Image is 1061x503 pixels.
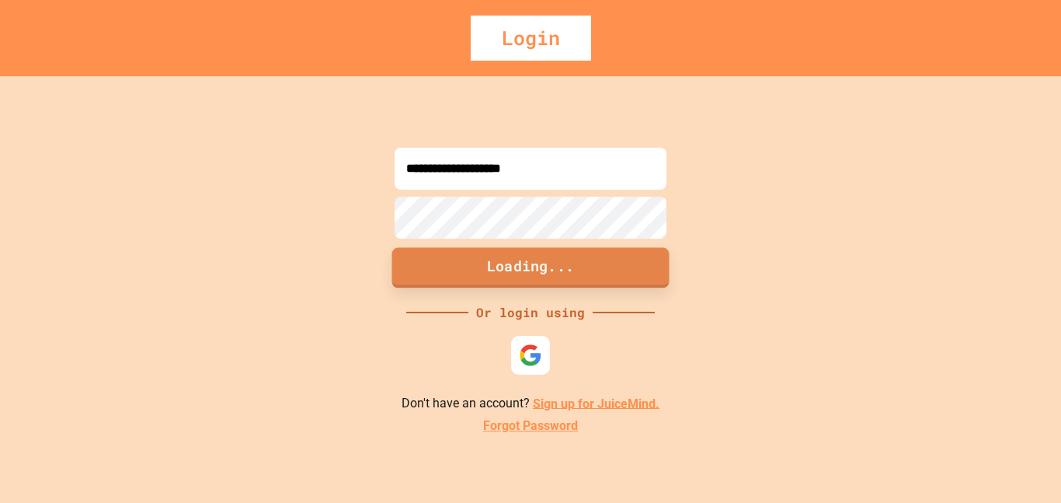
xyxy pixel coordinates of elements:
p: Don't have an account? [402,394,659,414]
img: google-icon.svg [519,344,542,367]
a: Sign up for JuiceMind. [533,396,659,410]
div: Or login using [468,303,593,322]
div: Login [471,16,591,61]
button: Loading... [392,247,670,288]
a: Forgot Password [483,417,578,435]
